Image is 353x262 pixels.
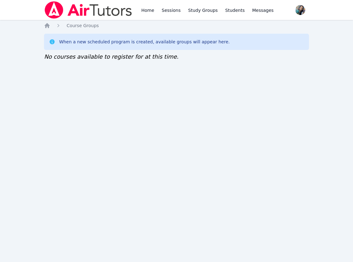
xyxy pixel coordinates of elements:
img: Air Tutors [44,1,132,19]
span: Course Groups [66,23,99,28]
a: Course Groups [66,22,99,29]
nav: Breadcrumb [44,22,309,29]
div: When a new scheduled program is created, available groups will appear here. [59,39,230,45]
span: No courses available to register for at this time. [44,53,179,60]
span: Messages [252,7,274,13]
